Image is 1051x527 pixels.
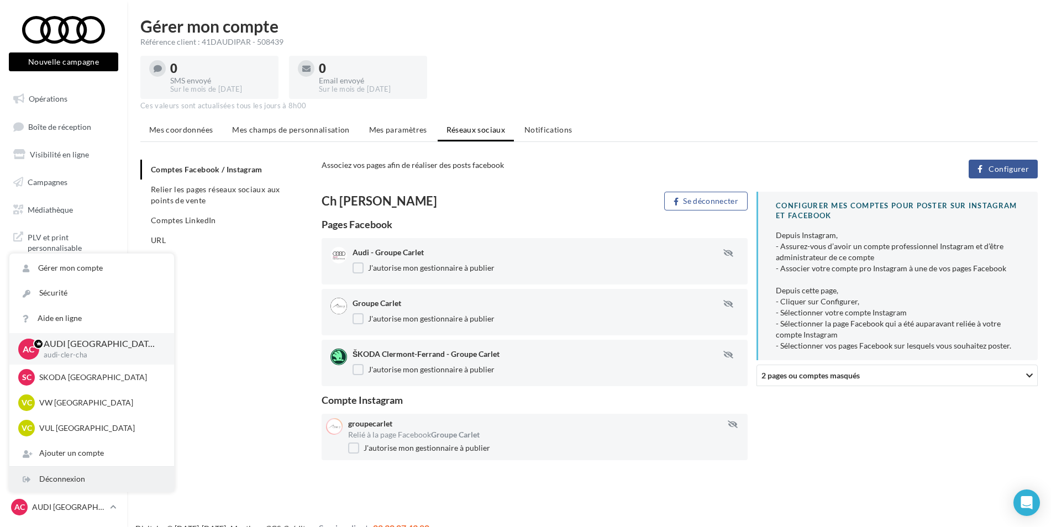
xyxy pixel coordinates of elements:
[22,372,31,383] span: SC
[28,230,114,254] span: PLV et print personnalisable
[353,349,500,359] span: ŠKODA Clermont-Ferrand - Groupe Carlet
[431,430,480,439] span: Groupe Carlet
[22,397,32,408] span: VC
[29,94,67,103] span: Opérations
[319,85,418,94] div: Sur le mois de [DATE]
[149,125,213,134] span: Mes coordonnées
[151,185,280,205] span: Relier les pages réseaux sociaux aux points de vente
[151,215,216,225] span: Comptes LinkedIn
[348,429,743,440] div: Relié à la page Facebook
[322,219,748,229] div: Pages Facebook
[9,306,174,331] a: Aide en ligne
[9,281,174,305] a: Sécurité
[322,195,530,207] div: Ch [PERSON_NAME]
[140,101,1038,111] div: Ces valeurs sont actualisées tous les jours à 8h00
[39,397,161,408] p: VW [GEOGRAPHIC_DATA]
[664,192,748,210] button: Se déconnecter
[369,125,427,134] span: Mes paramètres
[319,62,418,75] div: 0
[322,395,748,405] div: Compte Instagram
[969,160,1038,178] button: Configurer
[9,52,118,71] button: Nouvelle campagne
[28,122,91,131] span: Boîte de réception
[9,441,174,466] div: Ajouter un compte
[14,502,25,513] span: AC
[7,171,120,194] a: Campagnes
[7,115,120,139] a: Boîte de réception
[28,204,73,214] span: Médiathèque
[7,198,120,222] a: Médiathèque
[44,350,156,360] p: audi-cler-cha
[22,423,32,434] span: VC
[761,371,860,380] span: 2 pages ou comptes masqués
[353,313,495,324] label: J'autorise mon gestionnaire à publier
[1013,489,1040,516] div: Open Intercom Messenger
[524,125,572,134] span: Notifications
[7,87,120,110] a: Opérations
[9,467,174,492] div: Déconnexion
[9,256,174,281] a: Gérer mon compte
[348,419,392,428] span: groupecarlet
[44,338,156,350] p: AUDI [GEOGRAPHIC_DATA]
[39,423,161,434] p: VUL [GEOGRAPHIC_DATA]
[353,262,495,273] label: J'autorise mon gestionnaire à publier
[776,230,1020,351] div: Depuis Instagram, - Assurez-vous d’avoir un compte professionnel Instagram et d’être administrate...
[7,225,120,258] a: PLV et print personnalisable
[170,85,270,94] div: Sur le mois de [DATE]
[776,201,1020,221] div: CONFIGURER MES COMPTES POUR POSTER sur instagram et facebook
[322,160,504,170] span: Associez vos pages afin de réaliser des posts facebook
[9,497,118,518] a: AC AUDI [GEOGRAPHIC_DATA]
[319,77,418,85] div: Email envoyé
[232,125,350,134] span: Mes champs de personnalisation
[30,150,89,159] span: Visibilité en ligne
[140,36,1038,48] div: Référence client : 41DAUDIPAR - 508439
[39,372,161,383] p: SKODA [GEOGRAPHIC_DATA]
[353,364,495,375] label: J'autorise mon gestionnaire à publier
[7,143,120,166] a: Visibilité en ligne
[151,235,166,245] span: URL
[170,77,270,85] div: SMS envoyé
[28,177,67,187] span: Campagnes
[170,62,270,75] div: 0
[23,342,35,355] span: AC
[353,247,424,257] span: Audi - Groupe Carlet
[989,165,1029,173] span: Configurer
[353,298,401,308] span: Groupe Carlet
[140,18,1038,34] h1: Gérer mon compte
[32,502,106,513] p: AUDI [GEOGRAPHIC_DATA]
[348,442,490,454] label: J'autorise mon gestionnaire à publier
